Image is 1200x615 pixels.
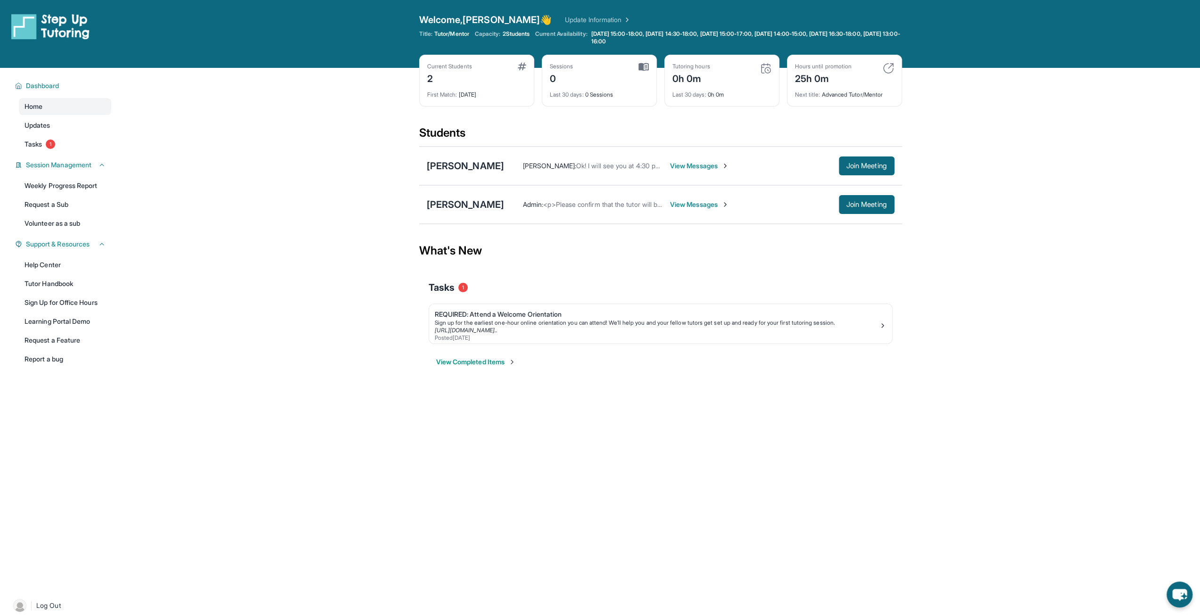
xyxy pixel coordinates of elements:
[760,63,771,74] img: card
[846,202,887,207] span: Join Meeting
[11,13,90,40] img: logo
[795,70,852,85] div: 25h 0m
[429,304,892,344] a: REQUIRED: Attend a Welcome OrientationSign up for the earliest one-hour online orientation you ca...
[427,85,526,98] div: [DATE]
[543,200,884,208] span: <p>Please confirm that the tutor will be able to attend your first assigned meeting time before j...
[19,136,111,153] a: Tasks1
[19,332,111,349] a: Request a Feature
[22,239,106,249] button: Support & Resources
[26,160,91,170] span: Session Management
[19,196,111,213] a: Request a Sub
[550,63,573,70] div: Sessions
[19,294,111,311] a: Sign Up for Office Hours
[13,599,26,612] img: user-img
[427,91,457,98] span: First Match :
[535,30,587,45] span: Current Availability:
[19,215,111,232] a: Volunteer as a sub
[19,275,111,292] a: Tutor Handbook
[419,125,902,146] div: Students
[25,139,42,149] span: Tasks
[22,81,106,90] button: Dashboard
[518,63,526,70] img: card
[795,91,820,98] span: Next title :
[670,200,729,209] span: View Messages
[523,162,576,170] span: [PERSON_NAME] :
[46,139,55,149] span: 1
[25,102,42,111] span: Home
[427,198,504,211] div: [PERSON_NAME]
[523,200,543,208] span: Admin :
[19,256,111,273] a: Help Center
[502,30,530,38] span: 2 Students
[638,63,649,71] img: card
[427,159,504,172] div: [PERSON_NAME]
[839,156,894,175] button: Join Meeting
[565,15,631,25] a: Update Information
[19,351,111,368] a: Report a bug
[576,162,732,170] span: Ok! I will see you at 4:30 pm PST pm [DATE][DATE]!
[25,121,50,130] span: Updates
[427,63,472,70] div: Current Students
[427,70,472,85] div: 2
[672,63,710,70] div: Tutoring hours
[670,161,729,171] span: View Messages
[26,239,90,249] span: Support & Resources
[721,201,729,208] img: Chevron-Right
[839,195,894,214] button: Join Meeting
[434,30,469,38] span: Tutor/Mentor
[550,85,649,98] div: 0 Sessions
[550,70,573,85] div: 0
[475,30,501,38] span: Capacity:
[591,30,900,45] span: [DATE] 15:00-18:00, [DATE] 14:30-18:00, [DATE] 15:00-17:00, [DATE] 14:00-15:00, [DATE] 16:30-18:0...
[672,85,771,98] div: 0h 0m
[721,162,729,170] img: Chevron-Right
[22,160,106,170] button: Session Management
[589,30,902,45] a: [DATE] 15:00-18:00, [DATE] 14:30-18:00, [DATE] 15:00-17:00, [DATE] 14:00-15:00, [DATE] 16:30-18:0...
[435,319,879,327] div: Sign up for the earliest one-hour online orientation you can attend! We’ll help you and your fell...
[1167,582,1192,607] button: chat-button
[672,91,706,98] span: Last 30 days :
[419,13,552,26] span: Welcome, [PERSON_NAME] 👋
[26,81,59,90] span: Dashboard
[621,15,631,25] img: Chevron Right
[19,98,111,115] a: Home
[435,310,879,319] div: REQUIRED: Attend a Welcome Orientation
[419,30,432,38] span: Title:
[30,600,33,611] span: |
[672,70,710,85] div: 0h 0m
[19,117,111,134] a: Updates
[19,313,111,330] a: Learning Portal Demo
[883,63,894,74] img: card
[550,91,584,98] span: Last 30 days :
[436,357,516,367] button: View Completed Items
[429,281,455,294] span: Tasks
[458,283,468,292] span: 1
[435,327,497,334] a: [URL][DOMAIN_NAME]..
[795,85,894,98] div: Advanced Tutor/Mentor
[435,334,879,342] div: Posted [DATE]
[419,230,902,271] div: What's New
[795,63,852,70] div: Hours until promotion
[846,163,887,169] span: Join Meeting
[19,177,111,194] a: Weekly Progress Report
[36,601,61,610] span: Log Out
